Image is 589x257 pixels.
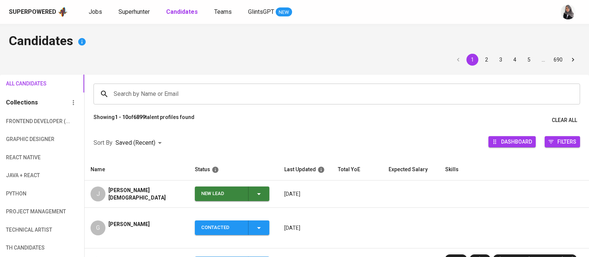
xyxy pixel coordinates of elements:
a: Teams [214,7,233,17]
div: Superpowered [9,8,56,16]
a: GlintsGPT NEW [248,7,292,17]
button: Go to page 3 [495,54,507,66]
button: Contacted [195,220,269,235]
button: Go to page 690 [551,54,565,66]
img: app logo [58,6,68,18]
button: page 1 [466,54,478,66]
span: Teams [214,8,232,15]
span: python [6,189,45,198]
span: Dashboard [501,137,532,147]
a: Superhunter [118,7,151,17]
div: Saved (Recent) [115,136,164,150]
div: J [91,187,105,201]
span: [PERSON_NAME] [108,220,150,228]
nav: pagination navigation [451,54,580,66]
p: [DATE] [284,224,326,232]
a: Superpoweredapp logo [9,6,68,18]
h4: Candidates [9,33,580,51]
span: Filters [557,137,576,147]
button: Go to page 5 [523,54,535,66]
th: Total YoE [332,159,383,181]
span: Frontend Developer (... [6,117,45,126]
b: 6899 [133,114,145,120]
p: Saved (Recent) [115,138,155,147]
div: G [91,220,105,235]
b: 1 - 10 [115,114,128,120]
div: New Lead [201,187,242,201]
th: Last Updated [278,159,332,181]
a: Jobs [89,7,104,17]
span: Java + React [6,171,45,180]
span: [PERSON_NAME][DEMOGRAPHIC_DATA] [108,187,183,201]
span: Superhunter [118,8,150,15]
span: GlintsGPT [248,8,274,15]
span: TH candidates [6,243,45,253]
button: Clear All [549,113,580,127]
span: NEW [276,9,292,16]
span: Jobs [89,8,102,15]
th: Name [85,159,189,181]
div: … [537,56,549,63]
span: Project Management [6,207,45,216]
span: Clear All [552,116,577,125]
button: Go to next page [567,54,579,66]
button: Go to page 2 [481,54,493,66]
a: Candidates [166,7,199,17]
span: technical artist [6,225,45,235]
h6: Collections [6,97,38,108]
span: React Native [6,153,45,162]
button: Dashboard [488,136,536,147]
span: Graphic Designer [6,135,45,144]
th: Expected Salary [383,159,439,181]
b: Candidates [166,8,198,15]
img: sinta.windasari@glints.com [561,4,576,19]
p: [DATE] [284,190,326,198]
p: Showing of talent profiles found [94,113,194,127]
div: Contacted [201,220,242,235]
th: Status [189,159,278,181]
button: Filters [545,136,580,147]
button: Go to page 4 [509,54,521,66]
button: New Lead [195,187,269,201]
p: Sort By [94,138,113,147]
span: All Candidates [6,79,45,88]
